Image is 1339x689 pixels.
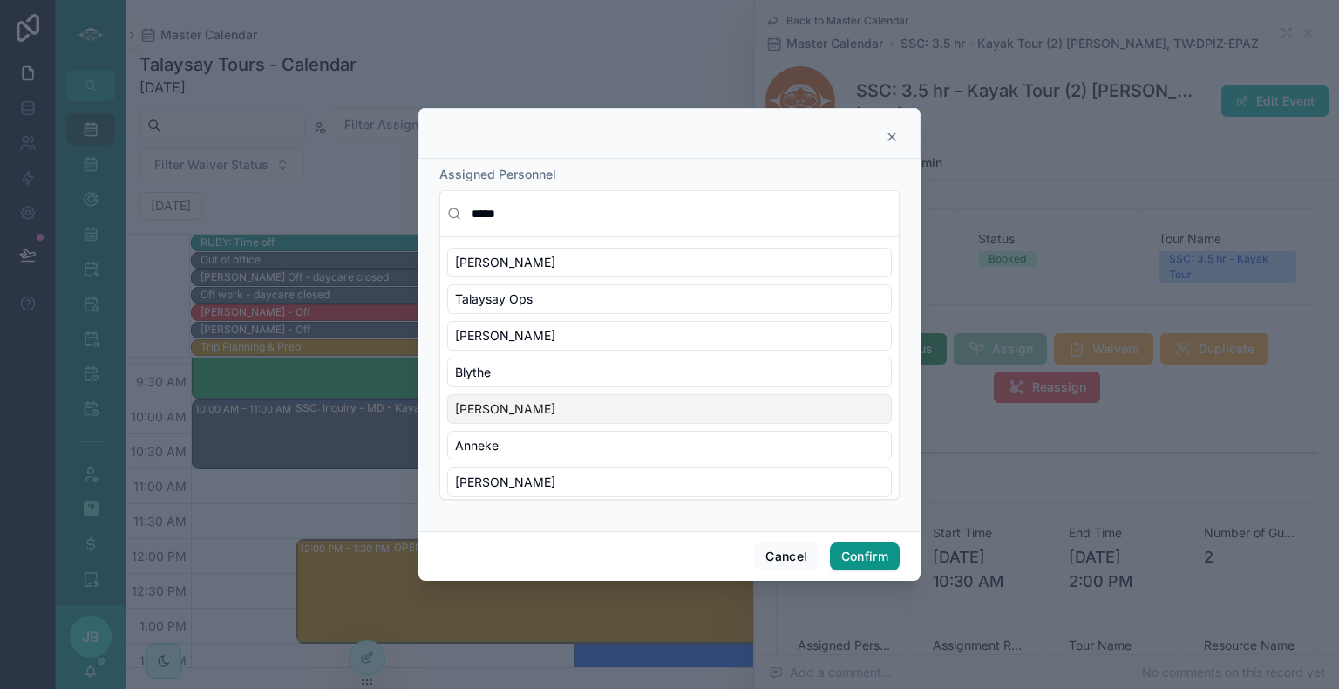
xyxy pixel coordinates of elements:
[455,327,555,344] span: [PERSON_NAME]
[455,474,555,491] span: [PERSON_NAME]
[455,364,491,381] span: Blythe
[455,254,555,271] span: [PERSON_NAME]
[830,542,900,570] button: Confirm
[455,400,555,418] span: [PERSON_NAME]
[440,237,899,499] div: Suggestions
[455,437,499,454] span: Anneke
[439,167,556,181] span: Assigned Personnel
[455,290,533,308] span: Talaysay Ops
[754,542,819,570] button: Cancel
